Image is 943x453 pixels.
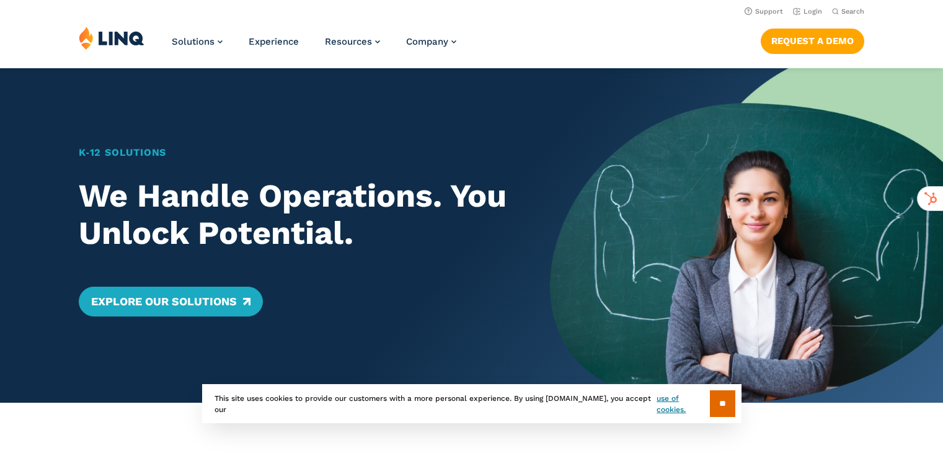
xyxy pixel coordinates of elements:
[761,26,864,53] nav: Button Navigation
[325,36,380,47] a: Resources
[79,145,512,160] h1: K‑12 Solutions
[832,7,864,16] button: Open Search Bar
[761,29,864,53] a: Request a Demo
[745,7,783,16] a: Support
[172,26,456,67] nav: Primary Navigation
[657,393,709,415] a: use of cookies.
[325,36,372,47] span: Resources
[249,36,299,47] a: Experience
[79,177,512,252] h2: We Handle Operations. You Unlock Potential.
[79,287,263,316] a: Explore Our Solutions
[79,26,144,50] img: LINQ | K‑12 Software
[202,384,742,423] div: This site uses cookies to provide our customers with a more personal experience. By using [DOMAIN...
[793,7,822,16] a: Login
[172,36,215,47] span: Solutions
[550,68,943,403] img: Home Banner
[406,36,456,47] a: Company
[406,36,448,47] span: Company
[841,7,864,16] span: Search
[172,36,223,47] a: Solutions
